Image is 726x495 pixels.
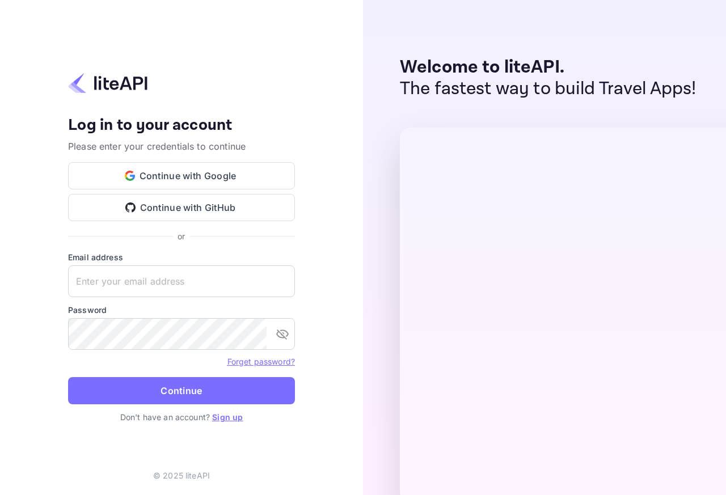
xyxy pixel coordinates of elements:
[68,72,147,94] img: liteapi
[271,323,294,345] button: toggle password visibility
[227,357,295,366] a: Forget password?
[68,265,295,297] input: Enter your email address
[68,162,295,189] button: Continue with Google
[68,194,295,221] button: Continue with GitHub
[68,116,295,136] h4: Log in to your account
[68,377,295,404] button: Continue
[68,304,295,316] label: Password
[400,78,697,100] p: The fastest way to build Travel Apps!
[68,411,295,423] p: Don't have an account?
[68,251,295,263] label: Email address
[227,356,295,367] a: Forget password?
[212,412,243,422] a: Sign up
[68,139,295,153] p: Please enter your credentials to continue
[153,469,210,481] p: © 2025 liteAPI
[400,57,697,78] p: Welcome to liteAPI.
[178,230,185,242] p: or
